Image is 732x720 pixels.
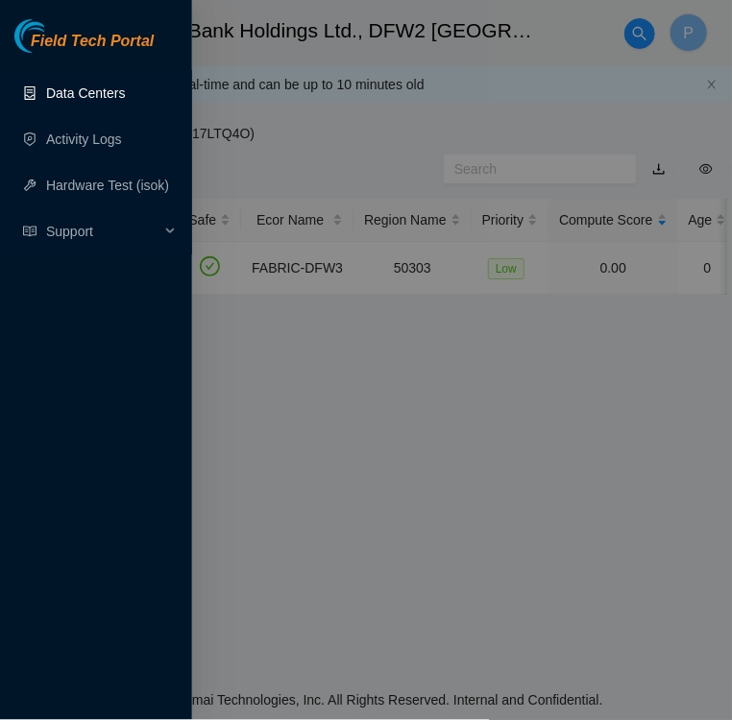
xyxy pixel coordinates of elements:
[46,212,159,251] span: Support
[46,132,122,147] a: Activity Logs
[46,178,169,193] a: Hardware Test (isok)
[23,225,37,238] span: read
[31,33,154,51] span: Field Tech Portal
[14,35,154,60] a: Akamai TechnologiesField Tech Portal
[14,19,97,53] img: Akamai Technologies
[46,85,125,101] a: Data Centers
